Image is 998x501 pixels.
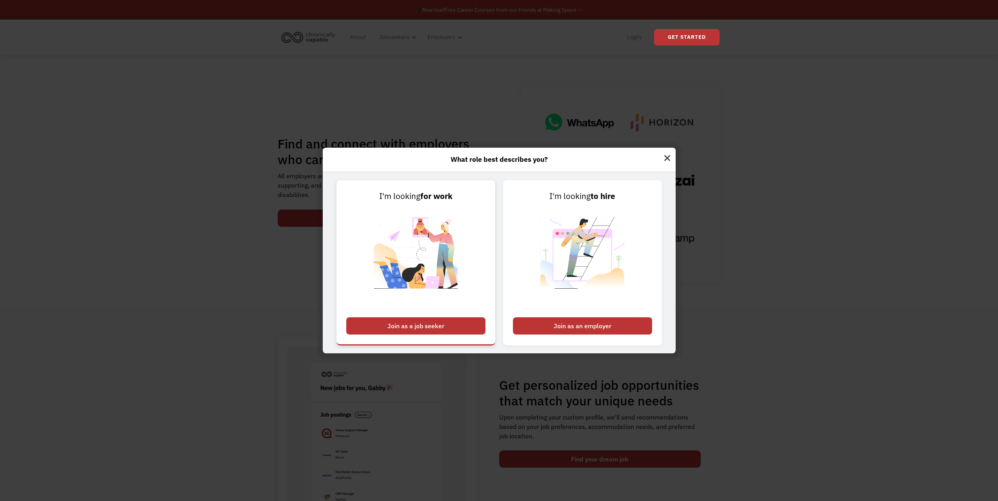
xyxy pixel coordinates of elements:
[451,155,548,164] strong: What role best describes you?
[513,317,652,335] div: Join as an employer
[346,317,485,335] div: Join as a job seeker
[336,180,495,345] a: I'm lookingfor workJoin as a job seeker
[346,190,485,203] div: I'm looking
[622,25,646,50] a: Login
[513,190,652,203] div: I'm looking
[374,25,419,50] div: Jobseekers
[379,33,409,42] div: Jobseekers
[423,25,465,50] div: Employers
[654,29,720,45] a: Get Started
[591,191,615,201] strong: to hire
[345,25,371,50] a: About
[503,180,662,345] a: I'm lookingto hireJoin as an employer
[420,191,453,201] strong: for work
[427,33,455,42] div: Employers
[279,29,341,46] a: home
[279,29,338,46] img: Chronically Capable logo
[367,203,465,313] img: Chronically Capable Personalized Job Matching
